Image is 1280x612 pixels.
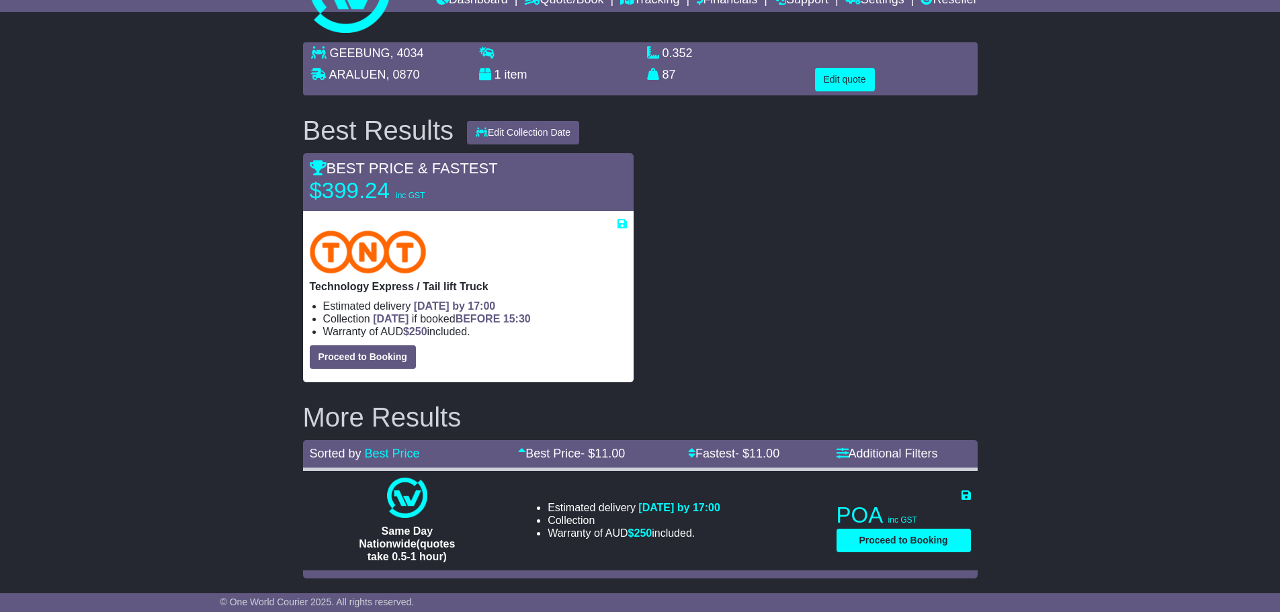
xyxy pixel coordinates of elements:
[365,447,420,460] a: Best Price
[310,160,498,177] span: BEST PRICE & FASTEST
[837,529,971,552] button: Proceed to Booking
[386,68,420,81] span: , 0870
[310,230,427,273] img: TNT Domestic: Technology Express / Tail lift Truck
[663,68,676,81] span: 87
[409,326,427,337] span: 250
[634,527,652,539] span: 250
[396,191,425,200] span: inc GST
[548,514,720,527] li: Collection
[390,46,424,60] span: , 4034
[220,597,415,607] span: © One World Courier 2025. All rights reserved.
[296,116,461,145] div: Best Results
[359,525,455,562] span: Same Day Nationwide(quotes take 0.5-1 hour)
[581,447,625,460] span: - $
[310,447,361,460] span: Sorted by
[323,300,627,312] li: Estimated delivery
[310,345,416,369] button: Proceed to Booking
[323,312,627,325] li: Collection
[548,527,720,539] li: Warranty of AUD included.
[323,325,627,338] li: Warranty of AUD included.
[403,326,427,337] span: $
[735,447,779,460] span: - $
[330,46,390,60] span: GEEBUNG
[329,68,386,81] span: ARALUEN
[595,447,625,460] span: 11.00
[638,502,720,513] span: [DATE] by 17:00
[387,478,427,518] img: One World Courier: Same Day Nationwide(quotes take 0.5-1 hour)
[663,46,693,60] span: 0.352
[837,502,971,529] p: POA
[628,527,652,539] span: $
[688,447,779,460] a: Fastest- $11.00
[467,121,579,144] button: Edit Collection Date
[373,313,409,324] span: [DATE]
[303,402,978,432] h2: More Results
[815,68,875,91] button: Edit quote
[310,177,478,204] p: $399.24
[503,313,531,324] span: 15:30
[505,68,527,81] span: item
[456,313,501,324] span: BEFORE
[518,447,625,460] a: Best Price- $11.00
[414,300,496,312] span: [DATE] by 17:00
[495,68,501,81] span: 1
[310,280,627,293] p: Technology Express / Tail lift Truck
[888,515,917,525] span: inc GST
[837,447,938,460] a: Additional Filters
[548,501,720,514] li: Estimated delivery
[749,447,779,460] span: 11.00
[373,313,530,324] span: if booked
